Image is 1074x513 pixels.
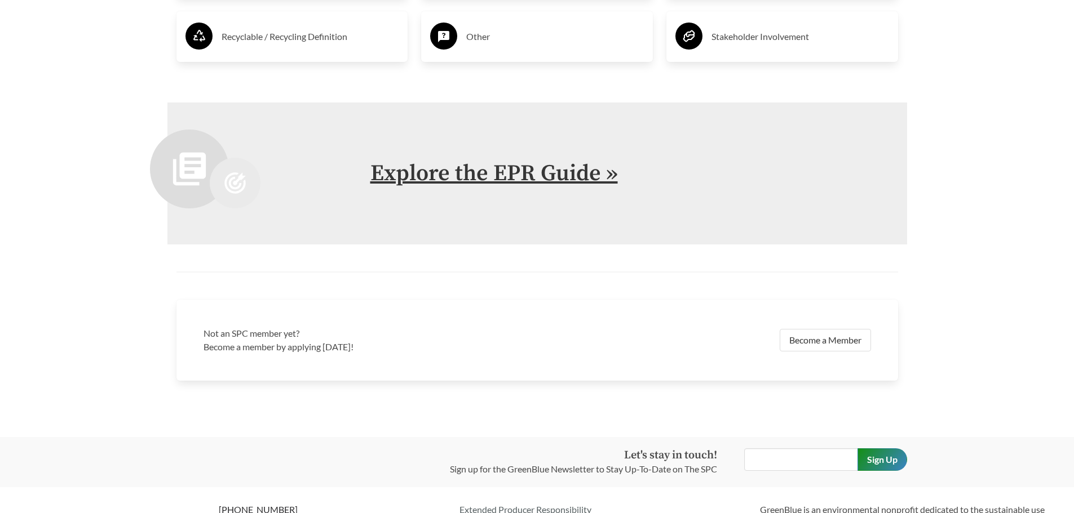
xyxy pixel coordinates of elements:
h3: Recyclable / Recycling Definition [222,28,399,46]
p: Sign up for the GreenBlue Newsletter to Stay Up-To-Date on The SPC [450,462,717,476]
a: Explore the EPR Guide » [370,159,618,188]
input: Sign Up [858,448,907,471]
a: Become a Member [780,329,871,351]
p: Become a member by applying [DATE]! [204,340,531,354]
strong: Let's stay in touch! [624,448,717,462]
h3: Stakeholder Involvement [711,28,889,46]
h3: Other [466,28,644,46]
h3: Not an SPC member yet? [204,327,531,340]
